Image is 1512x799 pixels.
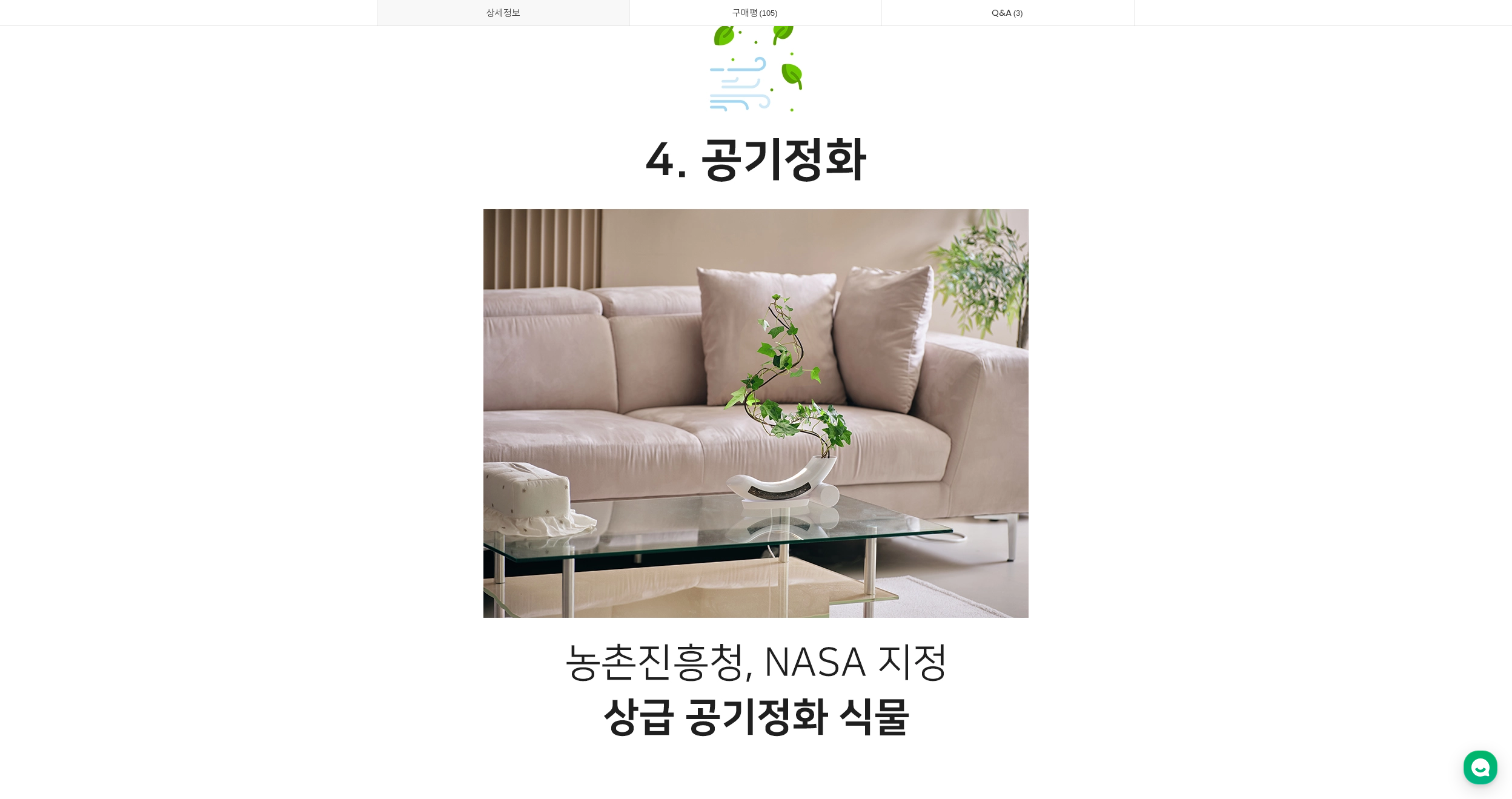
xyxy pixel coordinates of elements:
span: 3 [1012,7,1025,19]
span: 설정 [187,402,202,412]
a: 대화 [80,384,156,414]
a: 홈 [4,384,80,414]
span: 105 [758,7,780,19]
span: 홈 [38,402,45,412]
span: 대화 [111,403,125,413]
a: 설정 [156,384,233,414]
